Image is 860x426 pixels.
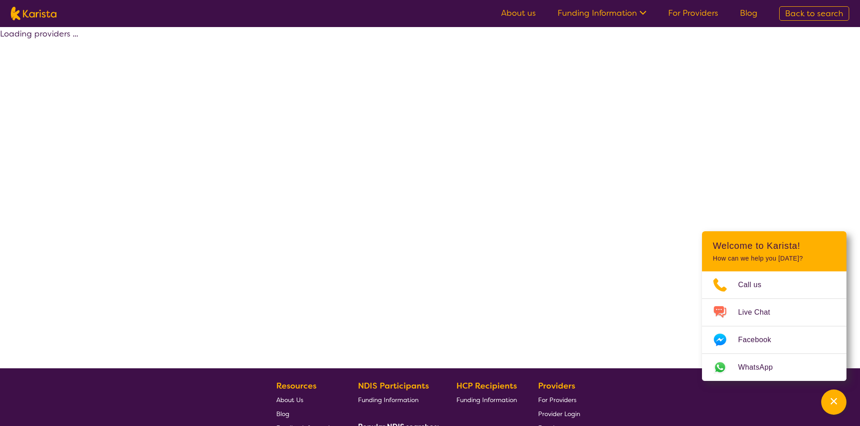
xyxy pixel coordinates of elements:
span: Provider Login [538,410,580,418]
b: Resources [276,380,316,391]
a: Funding Information [558,8,646,18]
span: Call us [738,278,772,292]
img: Karista logo [11,7,56,20]
a: About us [501,8,536,18]
a: For Providers [538,393,580,407]
span: Funding Information [456,396,517,404]
span: About Us [276,396,303,404]
a: Blog [740,8,758,18]
span: For Providers [538,396,576,404]
button: Channel Menu [821,389,846,415]
p: How can we help you [DATE]? [713,255,836,262]
div: Channel Menu [702,231,846,381]
a: About Us [276,393,337,407]
a: Blog [276,407,337,421]
a: Funding Information [456,393,517,407]
span: Live Chat [738,306,781,319]
a: Provider Login [538,407,580,421]
a: Back to search [779,6,849,21]
span: Facebook [738,333,782,347]
span: WhatsApp [738,361,784,374]
span: Blog [276,410,289,418]
ul: Choose channel [702,271,846,381]
a: Web link opens in a new tab. [702,354,846,381]
a: Funding Information [358,393,436,407]
b: HCP Recipients [456,380,517,391]
a: For Providers [668,8,718,18]
b: Providers [538,380,575,391]
span: Back to search [785,8,843,19]
b: NDIS Participants [358,380,429,391]
span: Funding Information [358,396,418,404]
h2: Welcome to Karista! [713,240,836,251]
